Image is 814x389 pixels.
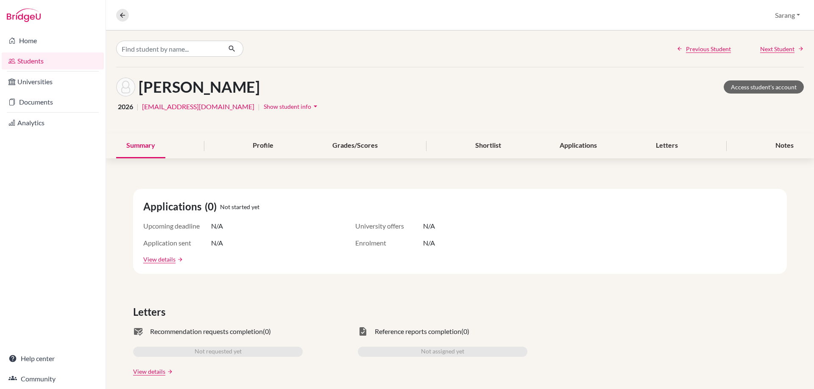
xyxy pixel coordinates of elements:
[7,8,41,22] img: Bridge-U
[2,370,104,387] a: Community
[195,347,242,357] span: Not requested yet
[263,326,271,337] span: (0)
[423,238,435,248] span: N/A
[142,102,254,112] a: [EMAIL_ADDRESS][DOMAIN_NAME]
[724,80,804,94] a: Access student's account
[116,41,221,57] input: Find student by name...
[421,347,464,357] span: Not assigned yet
[211,238,223,248] span: N/A
[2,73,104,90] a: Universities
[143,238,211,248] span: Application sent
[143,199,205,214] span: Applications
[116,77,135,97] img: Izabel Schirmer's avatar
[686,44,731,53] span: Previous Student
[375,326,461,337] span: Reference reports completion
[176,257,183,262] a: arrow_forward
[760,44,794,53] span: Next Student
[549,133,607,158] div: Applications
[2,32,104,49] a: Home
[355,238,423,248] span: Enrolment
[2,94,104,110] a: Documents
[118,102,133,112] span: 2026
[465,133,511,158] div: Shortlist
[150,326,263,337] span: Recommendation requests completion
[243,133,284,158] div: Profile
[165,369,173,375] a: arrow_forward
[760,44,804,53] a: Next Student
[311,102,320,110] i: arrow_drop_down
[2,52,104,69] a: Students
[765,133,804,158] div: Notes
[133,304,169,320] span: Letters
[423,221,435,231] span: N/A
[264,103,311,110] span: Show student info
[258,102,260,112] span: |
[116,133,165,158] div: Summary
[139,78,260,96] h1: [PERSON_NAME]
[263,100,320,113] button: Show student infoarrow_drop_down
[2,114,104,131] a: Analytics
[677,44,731,53] a: Previous Student
[2,350,104,367] a: Help center
[220,202,259,211] span: Not started yet
[143,255,176,264] a: View details
[133,367,165,376] a: View details
[143,221,211,231] span: Upcoming deadline
[358,326,368,337] span: task
[137,102,139,112] span: |
[355,221,423,231] span: University offers
[322,133,388,158] div: Grades/Scores
[771,7,804,23] button: Sarang
[133,326,143,337] span: mark_email_read
[211,221,223,231] span: N/A
[646,133,688,158] div: Letters
[205,199,220,214] span: (0)
[461,326,469,337] span: (0)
